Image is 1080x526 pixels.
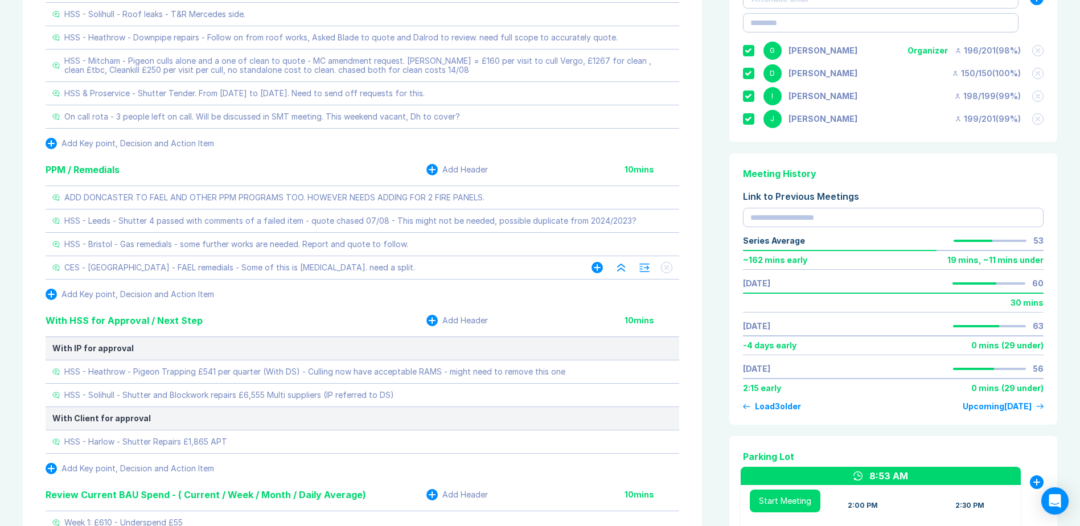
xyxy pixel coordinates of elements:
[789,92,857,101] div: Iain Parnell
[743,322,770,331] a: [DATE]
[64,240,408,249] div: HSS - Bristol - Gas remedials - some further works are needed. Report and quote to follow.
[625,165,679,174] div: 10 mins
[954,92,1021,101] div: 198 / 199 ( 99 %)
[64,10,245,19] div: HSS - Solihull - Roof leaks - T&R Mercedes side.
[46,314,203,327] div: With HSS for Approval / Next Step
[963,402,1044,411] a: Upcoming[DATE]
[743,402,801,411] button: Load3older
[971,341,999,350] div: 0 mins
[61,290,214,299] div: Add Key point, Decision and Action Item
[1011,298,1044,307] div: 30 mins
[64,112,460,121] div: On call rota - 3 people left on call. Will be discussed in SMT meeting. This weekend vacant, Dh t...
[442,316,488,325] div: Add Header
[64,193,484,202] div: ADD DONCASTER TO FAEL AND OTHER PPM PROGRAMS TOO. HOWEVER NEEDS ADDING FOR 2 FIRE PANELS.
[743,384,781,393] div: 2:15 early
[743,236,805,245] div: Series Average
[755,402,801,411] div: Load 3 older
[763,64,782,83] div: D
[763,87,782,105] div: I
[52,414,672,423] div: With Client for approval
[46,138,214,149] button: Add Key point, Decision and Action Item
[442,490,488,499] div: Add Header
[869,469,908,483] div: 8:53 AM
[1001,341,1044,350] div: ( 29 under )
[1033,364,1044,373] div: 56
[763,110,782,128] div: J
[64,56,672,75] div: HSS - Mitcham - Pigeon culls alone and a one of clean to quote - MC amendment request. [PERSON_NA...
[46,289,214,300] button: Add Key point, Decision and Action Item
[743,190,1044,203] div: Link to Previous Meetings
[64,216,636,225] div: HSS - Leeds - Shutter 4 passed with comments of a failed item - quote chased 07/08 - This might n...
[743,450,1044,463] div: Parking Lot
[1041,487,1069,515] div: Open Intercom Messenger
[750,490,820,512] button: Start Meeting
[625,316,679,325] div: 10 mins
[46,163,120,176] div: PPM / Remedials
[963,402,1032,411] div: Upcoming [DATE]
[971,384,999,393] div: 0 mins
[743,341,796,350] div: -4 days early
[625,490,679,499] div: 10 mins
[64,391,394,400] div: HSS - Solihull - Shutter and Blockwork repairs £6,555 Multi suppliers (IP referred to DS)
[955,46,1021,55] div: 196 / 201 ( 98 %)
[743,279,770,288] a: [DATE]
[955,114,1021,124] div: 199 / 201 ( 99 %)
[426,164,488,175] button: Add Header
[907,46,948,55] div: Organizer
[1033,236,1044,245] div: 53
[426,315,488,326] button: Add Header
[442,165,488,174] div: Add Header
[743,256,807,265] div: ~ 162 mins early
[947,256,1044,265] div: 19 mins , ~ 11 mins under
[955,501,984,510] div: 2:30 PM
[64,263,415,272] div: CES - [GEOGRAPHIC_DATA] - FAEL remedials - Some of this is [MEDICAL_DATA]. need a split.
[1032,279,1044,288] div: 60
[1001,384,1044,393] div: ( 29 under )
[64,437,227,446] div: HSS - Harlow - Shutter Repairs £1,865 APT
[426,489,488,500] button: Add Header
[64,89,425,98] div: HSS & Proservice - Shutter Tender. From [DATE] to [DATE]. Need to send off requests for this.
[789,114,857,124] div: Jonny Welbourn
[61,464,214,473] div: Add Key point, Decision and Action Item
[763,42,782,60] div: G
[952,69,1021,78] div: 150 / 150 ( 100 %)
[64,367,565,376] div: HSS - Heathrow - Pigeon Trapping £541 per quarter (With DS) - Culling now have acceptable RAMS - ...
[61,139,214,148] div: Add Key point, Decision and Action Item
[743,167,1044,180] div: Meeting History
[64,33,618,42] div: HSS - Heathrow - Downpipe repairs - Follow on from roof works, Asked Blade to quote and Dalrod to...
[789,69,857,78] div: David Hayter
[848,501,878,510] div: 2:00 PM
[743,364,770,373] a: [DATE]
[789,46,857,55] div: Gemma White
[46,463,214,474] button: Add Key point, Decision and Action Item
[46,488,366,502] div: Review Current BAU Spend - ( Current / Week / Month / Daily Average)
[1033,322,1044,331] div: 63
[52,344,672,353] div: With IP for approval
